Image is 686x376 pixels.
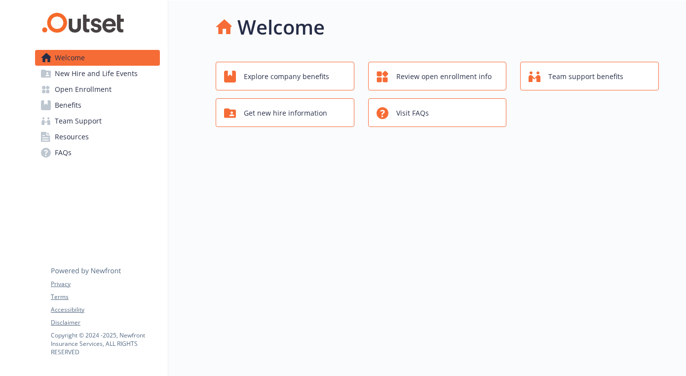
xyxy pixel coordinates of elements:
span: Visit FAQs [396,104,429,123]
p: Copyright © 2024 - 2025 , Newfront Insurance Services, ALL RIGHTS RESERVED [51,331,159,356]
span: Team support benefits [548,67,623,86]
span: Get new hire information [244,104,327,123]
h1: Welcome [237,12,325,42]
span: Benefits [55,97,81,113]
a: Resources [35,129,160,145]
a: Accessibility [51,305,159,314]
a: Privacy [51,280,159,289]
a: Open Enrollment [35,82,160,97]
span: Resources [55,129,89,145]
a: FAQs [35,145,160,161]
button: Visit FAQs [368,98,507,127]
button: Team support benefits [520,62,659,90]
button: Get new hire information [216,98,354,127]
a: New Hire and Life Events [35,66,160,82]
span: Open Enrollment [55,82,112,97]
span: Explore company benefits [244,67,329,86]
a: Welcome [35,50,160,66]
button: Explore company benefits [216,62,354,90]
a: Benefits [35,97,160,113]
span: Review open enrollment info [396,67,492,86]
span: New Hire and Life Events [55,66,138,82]
span: FAQs [55,145,72,161]
a: Terms [51,292,159,301]
a: Disclaimer [51,318,159,327]
button: Review open enrollment info [368,62,507,90]
span: Welcome [55,50,85,66]
span: Team Support [55,113,102,129]
a: Team Support [35,113,160,129]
